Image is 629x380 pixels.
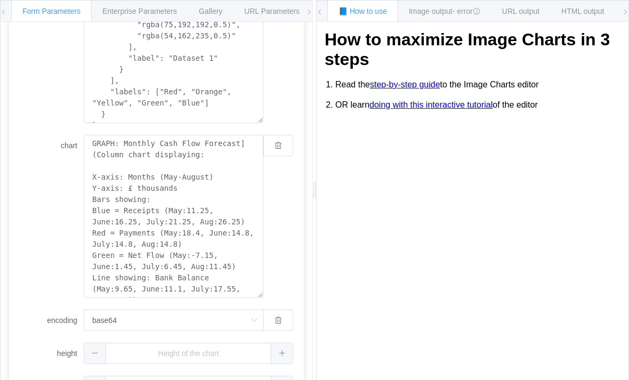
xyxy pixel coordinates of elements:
[561,7,604,15] span: HTML output
[369,100,493,110] a: doing with this interactive tutorial
[338,7,387,15] span: 📘 How to use
[199,7,222,15] span: Gallery
[502,7,539,15] span: URL output
[244,7,300,15] span: URL Parameters
[325,30,620,69] h1: How to maximize Image Charts in 3 steps
[84,310,263,331] input: Select
[370,80,440,90] a: step-by-step guide
[20,135,84,156] label: chart
[409,7,480,15] span: Image output
[453,7,480,15] span: - error
[22,7,80,15] span: Form Parameters
[20,310,84,331] label: encoding
[335,95,620,115] li: OR learn of the editor
[335,75,620,95] li: Read the to the Image Charts editor
[102,7,177,15] span: Enterprise Parameters
[84,343,293,364] input: Height of the chart
[20,343,84,364] label: height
